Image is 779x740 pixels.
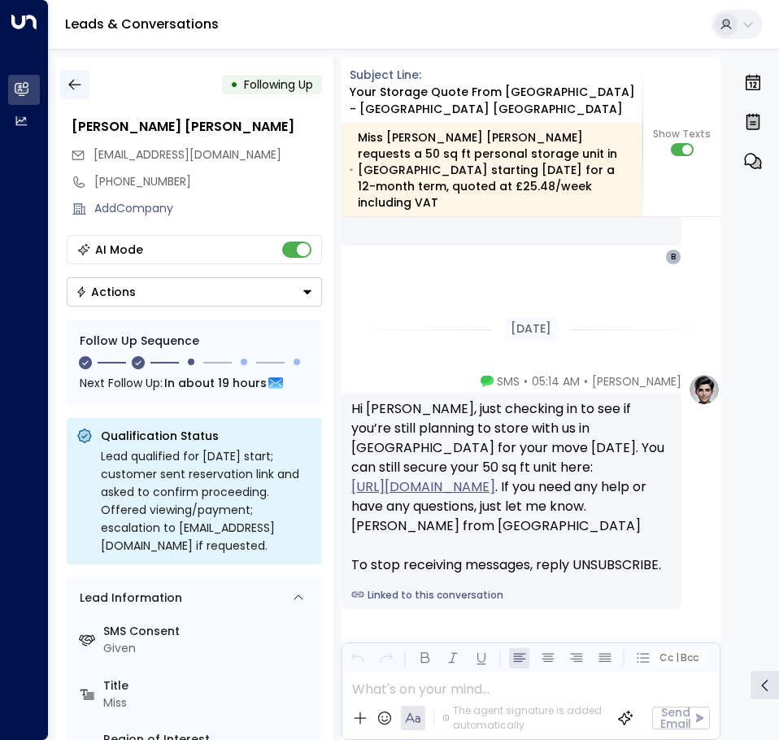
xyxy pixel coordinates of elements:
a: Linked to this conversation [351,588,672,603]
div: Lead Information [74,590,182,607]
a: Leads & Conversations [65,15,219,33]
span: [EMAIL_ADDRESS][DOMAIN_NAME] [94,146,281,163]
p: Qualification Status [101,428,312,444]
div: AddCompany [94,200,322,217]
span: | [675,652,678,664]
span: Following Up [244,76,313,93]
div: AI Mode [95,242,143,258]
button: Actions [67,277,322,307]
span: Show Texts [653,127,711,141]
button: Redo [376,648,396,668]
button: Cc|Bcc [653,651,705,666]
span: SMS [497,373,520,390]
div: The agent signature is added automatically [442,703,604,733]
span: Subject Line: [350,67,421,83]
div: Next Follow Up: [80,374,309,392]
span: Cc Bcc [659,652,698,664]
div: Lead qualified for [DATE] start; customer sent reservation link and asked to confirm proceeding. ... [101,447,312,555]
span: • [584,373,588,390]
div: [DATE] [504,317,558,341]
span: • [524,373,528,390]
div: • [230,70,238,99]
div: Button group with a nested menu [67,277,322,307]
div: [PHONE_NUMBER] [94,173,322,190]
span: 05:14 AM [532,373,580,390]
div: [PERSON_NAME] [PERSON_NAME] [72,117,322,137]
label: Title [103,677,316,694]
span: brodieterry123@outlook.com [94,146,281,163]
div: Your storage quote from [GEOGRAPHIC_DATA] - [GEOGRAPHIC_DATA] [GEOGRAPHIC_DATA] [350,84,643,118]
div: Given [103,640,316,657]
div: Miss [103,694,316,712]
div: Hi [PERSON_NAME], just checking in to see if you’re still planning to store with us in [GEOGRAPHI... [351,399,672,575]
img: profile-logo.png [688,373,720,406]
span: [PERSON_NAME] [592,373,681,390]
div: Actions [76,285,136,299]
a: [URL][DOMAIN_NAME] [351,477,495,497]
button: Undo [347,648,368,668]
div: Follow Up Sequence [80,333,309,350]
span: In about 19 hours [164,374,267,392]
div: Miss [PERSON_NAME] [PERSON_NAME] requests a 50 sq ft personal storage unit in [GEOGRAPHIC_DATA] s... [350,129,633,211]
label: SMS Consent [103,623,316,640]
div: B [665,249,681,265]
